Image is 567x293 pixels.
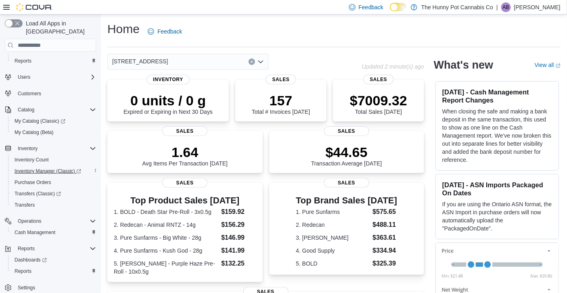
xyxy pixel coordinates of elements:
[11,166,96,176] span: Inventory Manager (Classic)
[15,179,51,186] span: Purchase Orders
[15,216,96,226] span: Operations
[18,107,34,113] span: Catalog
[162,178,207,188] span: Sales
[15,58,31,64] span: Reports
[2,143,99,154] button: Inventory
[142,144,228,167] div: Avg Items Per Transaction [DATE]
[144,23,185,40] a: Feedback
[18,90,41,97] span: Customers
[11,155,52,165] a: Inventory Count
[2,71,99,83] button: Users
[221,233,256,243] dd: $146.99
[535,62,561,68] a: View allExternal link
[8,199,99,211] button: Transfers
[2,243,99,254] button: Reports
[2,104,99,115] button: Catalog
[162,126,207,136] span: Sales
[146,75,190,84] span: Inventory
[442,88,552,104] h3: [DATE] - Cash Management Report Changes
[107,21,140,37] h1: Home
[18,74,30,80] span: Users
[221,207,256,217] dd: $159.92
[221,259,256,268] dd: $132.25
[15,105,38,115] button: Catalog
[372,259,397,268] dd: $325.39
[11,128,96,137] span: My Catalog (Beta)
[442,200,552,232] p: If you are using the Ontario ASN format, the ASN Import in purchase orders will now automatically...
[221,220,256,230] dd: $156.29
[514,2,561,12] p: [PERSON_NAME]
[311,144,382,167] div: Transaction Average [DATE]
[18,285,35,291] span: Settings
[15,72,33,82] button: Users
[390,11,390,12] span: Dark Mode
[2,216,99,227] button: Operations
[114,221,218,229] dt: 2. Redecan - Animal RNTZ - 14g
[15,168,81,174] span: Inventory Manager (Classic)
[501,2,511,12] div: Angeline Buck
[324,126,369,136] span: Sales
[364,75,394,84] span: Sales
[11,56,35,66] a: Reports
[442,181,552,197] h3: [DATE] - ASN Imports Packaged On Dates
[16,3,52,11] img: Cova
[296,208,369,216] dt: 1. Pure Sunfarms
[11,266,96,276] span: Reports
[249,59,255,65] button: Clear input
[142,144,228,160] p: 1.64
[8,55,99,67] button: Reports
[8,188,99,199] a: Transfers (Classic)
[372,207,397,217] dd: $575.65
[11,255,50,265] a: Dashboards
[8,115,99,127] a: My Catalog (Classic)
[15,283,38,293] a: Settings
[123,92,213,115] div: Expired or Expiring in Next 30 Days
[8,165,99,177] a: Inventory Manager (Classic)
[350,92,407,109] p: $7009.32
[15,118,65,124] span: My Catalog (Classic)
[114,234,218,242] dt: 3. Pure Sunfarms - Big White - 28g
[434,59,493,71] h2: What's new
[15,283,96,293] span: Settings
[296,221,369,229] dt: 2. Redecan
[311,144,382,160] p: $44.65
[18,245,35,252] span: Reports
[11,228,59,237] a: Cash Management
[503,2,509,12] span: AB
[15,89,44,98] a: Customers
[114,247,218,255] dt: 4. Pure Sunfarms - Kush God - 28g
[2,88,99,99] button: Customers
[15,72,96,82] span: Users
[390,3,407,11] input: Dark Mode
[359,3,383,11] span: Feedback
[114,260,218,276] dt: 5. [PERSON_NAME] - Purple Haze Pre-Roll - 10x0.5g
[8,154,99,165] button: Inventory Count
[18,145,38,152] span: Inventory
[112,57,168,66] span: [STREET_ADDRESS]
[372,220,397,230] dd: $488.11
[421,2,493,12] p: The Hunny Pot Cannabis Co
[15,129,54,136] span: My Catalog (Beta)
[123,92,213,109] p: 0 units / 0 g
[15,244,96,253] span: Reports
[11,189,64,199] a: Transfers (Classic)
[11,56,96,66] span: Reports
[11,155,96,165] span: Inventory Count
[496,2,498,12] p: |
[15,105,96,115] span: Catalog
[23,19,96,36] span: Load All Apps in [GEOGRAPHIC_DATA]
[221,246,256,255] dd: $141.99
[114,208,218,216] dt: 1. BOLD - Death Star Pre-Roll - 3x0.5g
[324,178,369,188] span: Sales
[157,27,182,36] span: Feedback
[362,63,424,70] p: Updated 2 minute(s) ago
[15,229,55,236] span: Cash Management
[11,266,35,276] a: Reports
[252,92,310,115] div: Total # Invoices [DATE]
[372,246,397,255] dd: $334.94
[350,92,407,115] div: Total Sales [DATE]
[296,234,369,242] dt: 3. [PERSON_NAME]
[114,196,256,205] h3: Top Product Sales [DATE]
[8,177,99,188] button: Purchase Orders
[11,228,96,237] span: Cash Management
